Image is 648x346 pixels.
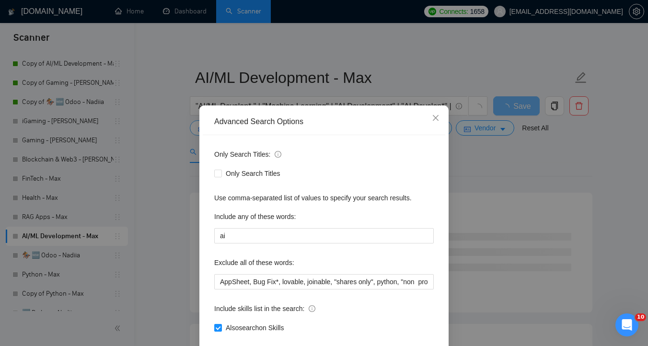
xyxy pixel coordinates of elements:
[309,305,315,312] span: info-circle
[214,255,294,270] label: Exclude all of these words:
[222,168,284,179] span: Only Search Titles
[423,105,449,131] button: Close
[214,193,434,203] div: Use comma-separated list of values to specify your search results.
[214,209,296,224] label: Include any of these words:
[222,323,288,333] span: Also search on Skills
[214,149,281,160] span: Only Search Titles:
[275,151,281,158] span: info-circle
[635,313,646,321] span: 10
[214,116,434,127] div: Advanced Search Options
[214,303,315,314] span: Include skills list in the search:
[432,114,440,122] span: close
[615,313,638,336] iframe: Intercom live chat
